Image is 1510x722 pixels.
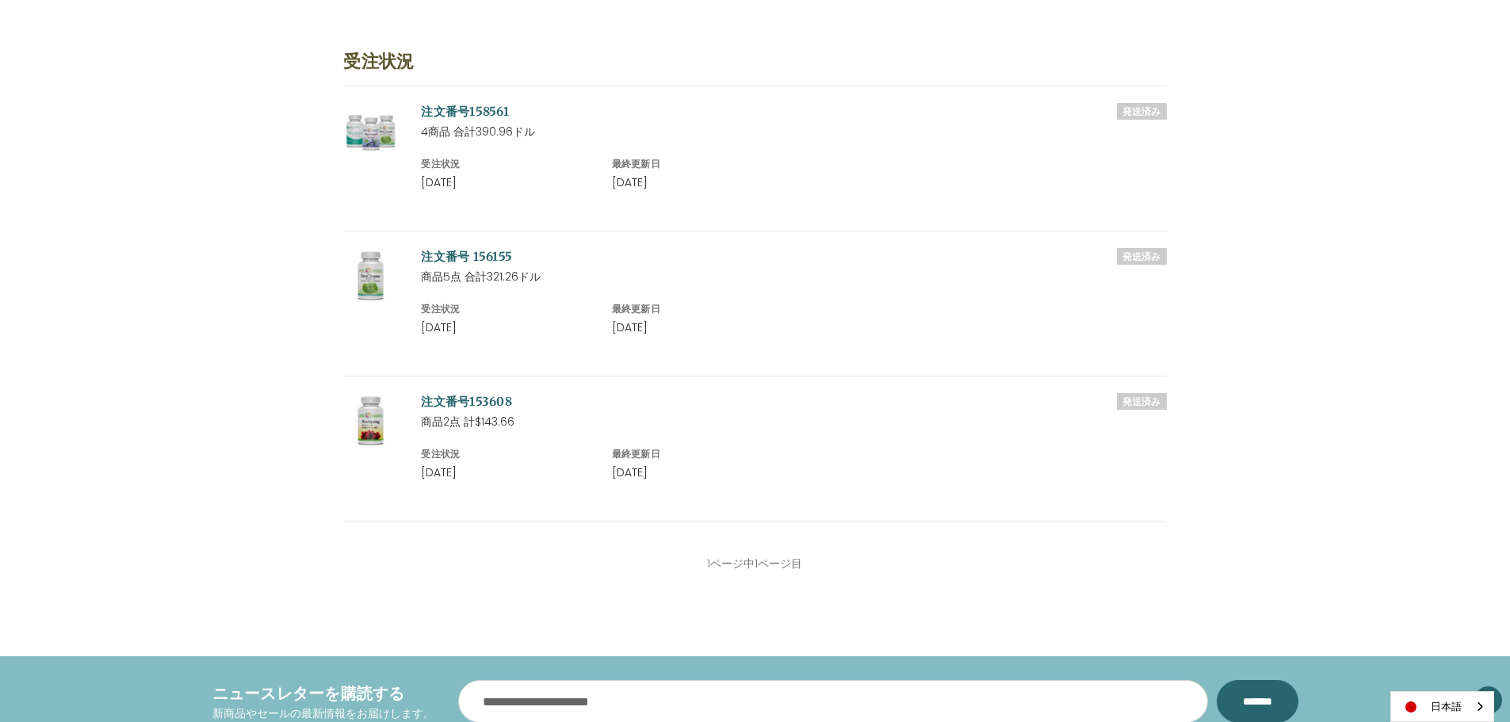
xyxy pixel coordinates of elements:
[706,555,803,573] li: 1ページ中1ページ目
[421,319,457,335] span: [DATE]
[421,269,1166,285] p: 商品5点 合計321.26ドル
[1117,103,1167,120] h6: 発送済み
[1117,393,1167,410] h6: 発送済み
[212,705,434,722] p: 新商品やセールの最新情報をお届けします。
[612,302,786,316] h6: 最終更新日
[1390,691,1494,722] div: Language
[421,174,457,190] span: [DATE]
[421,414,1166,430] p: 商品2点 計$143.66
[421,249,512,264] a: 注文番号 156155
[612,447,786,461] h6: 最終更新日
[343,48,1166,86] h3: 受注状況
[612,174,648,190] span: [DATE]
[421,104,509,119] a: 注文番号158561
[421,447,594,461] h6: 受注状況
[421,302,594,316] h6: 受注状況
[1117,248,1167,265] h6: 発送済み
[421,464,457,480] span: [DATE]
[612,319,648,335] span: [DATE]
[421,394,512,409] a: 注文番号153608
[1390,691,1494,722] aside: Language selected: 日本語
[212,682,434,705] h4: ニュースレターを購読する
[612,157,786,171] h6: 最終更新日
[612,464,648,480] span: [DATE]
[421,157,594,171] h6: 受注状況
[421,124,1166,140] p: 4商品 合計390.96ドル
[1391,692,1493,721] a: 日本語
